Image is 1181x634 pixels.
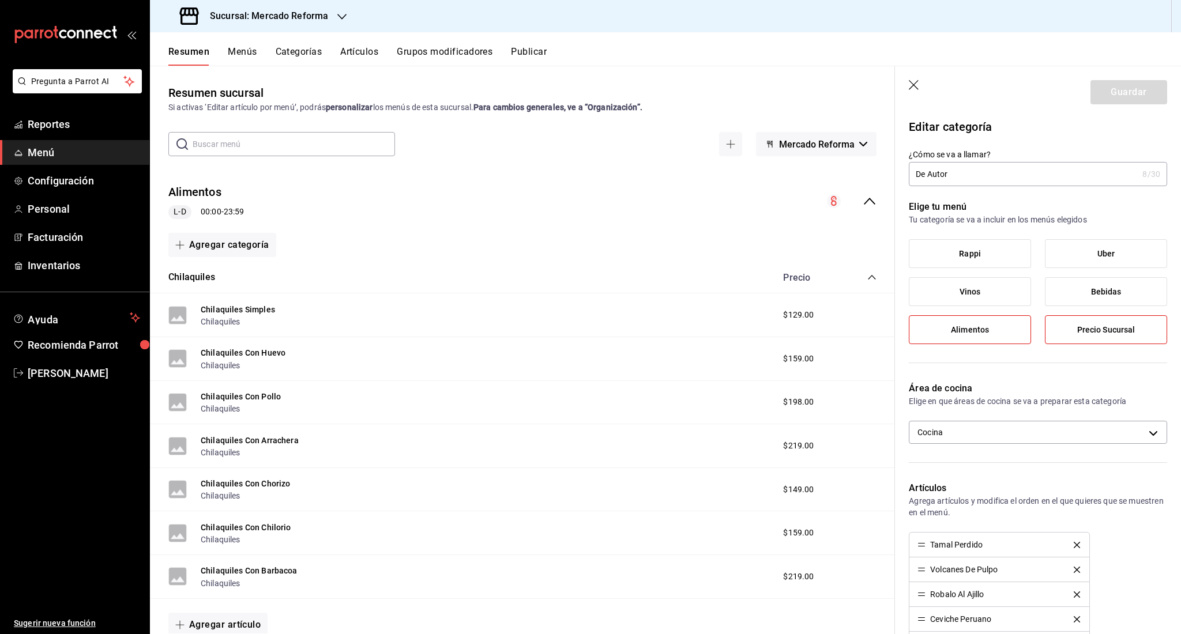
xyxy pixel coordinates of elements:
span: $219.00 [783,571,814,583]
p: Elige en que áreas de cocina se va a preparar esta categoría [909,395,1167,407]
div: Ceviche Peruano [930,615,991,623]
div: 00:00 - 23:59 [168,205,244,219]
div: Robalo Al Ajillo [930,590,984,598]
button: Chilaquiles [201,447,240,458]
span: $159.00 [783,353,814,365]
button: Chilaquiles [201,490,240,501]
button: Chilaquiles Con Chilorio [201,522,291,533]
span: Pregunta a Parrot AI [31,76,124,88]
button: Chilaquiles [201,316,240,327]
button: Pregunta a Parrot AI [13,69,142,93]
button: Chilaquiles Con Barbacoa [201,565,298,576]
div: collapse-menu-row [150,175,895,228]
a: Pregunta a Parrot AI [8,84,142,96]
button: Chilaquiles [201,403,240,414]
button: Publicar [511,46,547,66]
span: Personal [28,201,140,217]
span: Recomienda Parrot [28,337,140,353]
button: Categorías [276,46,322,66]
span: Vinos [960,287,981,297]
button: Chilaquiles [201,360,240,371]
span: Configuración [28,173,140,188]
span: Bebidas [1091,287,1122,297]
p: Artículos [909,481,1167,495]
div: Si activas ‘Editar artículo por menú’, podrás los menús de esta sucursal. [168,101,877,114]
label: ¿Cómo se va a llamar? [909,150,1167,158]
p: Agrega artículos y modifica el orden en el que quieres que se muestren en el menú. [909,495,1167,518]
button: Chilaquiles Con Pollo [201,391,281,402]
p: Área de cocina [909,382,1167,395]
button: Resumen [168,46,209,66]
span: L-D [169,206,190,218]
div: Tamal Perdido [930,541,983,549]
button: Chilaquiles Con Arrachera [201,435,299,446]
strong: Para cambios generales, ve a “Organización”. [473,103,642,112]
button: Chilaquiles [201,578,240,589]
p: Tu categoría se va a incluir en los menús elegidos [909,214,1167,225]
button: Chilaquiles Con Huevo [201,347,285,358]
button: Grupos modificadores [397,46,492,66]
span: Menú [28,145,140,160]
h3: Sucursal: Mercado Reforma [201,9,328,23]
span: $149.00 [783,484,814,496]
div: Precio [772,272,845,283]
span: Mercado Reforma [779,139,855,150]
span: $159.00 [783,527,814,539]
button: Artículos [340,46,378,66]
button: open_drawer_menu [127,30,136,39]
div: Volcanes De Pulpo [930,565,998,573]
button: Chilaquiles [201,534,240,545]
button: delete [1066,591,1088,598]
span: [PERSON_NAME] [28,365,140,381]
button: delete [1066,542,1088,548]
span: Sugerir nueva función [14,617,140,629]
strong: personalizar [326,103,373,112]
button: Mercado Reforma [756,132,877,156]
span: $129.00 [783,309,814,321]
button: Menús [228,46,257,66]
button: Chilaquiles [168,271,215,284]
p: Editar categoría [909,118,1167,135]
span: $219.00 [783,440,814,452]
button: delete [1066,567,1088,573]
span: Precio Sucursal [1077,325,1135,335]
button: Chilaquiles Con Chorizo [201,478,290,489]
div: 8 /30 [1142,168,1160,180]
button: delete [1066,616,1088,622]
span: Rappi [959,249,981,259]
div: Cocina [909,421,1167,444]
span: Ayuda [28,311,125,324]
span: Reportes [28,116,140,132]
div: Resumen sucursal [168,84,264,101]
span: Uber [1097,249,1115,259]
span: Alimentos [951,325,989,335]
button: collapse-category-row [867,273,877,282]
button: Agregar categoría [168,233,276,257]
p: Elige tu menú [909,200,1167,214]
button: Chilaquiles Simples [201,304,275,315]
span: Inventarios [28,258,140,273]
span: $198.00 [783,396,814,408]
div: navigation tabs [168,46,1181,66]
input: Buscar menú [193,133,395,156]
span: Facturación [28,229,140,245]
button: Alimentos [168,184,221,201]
